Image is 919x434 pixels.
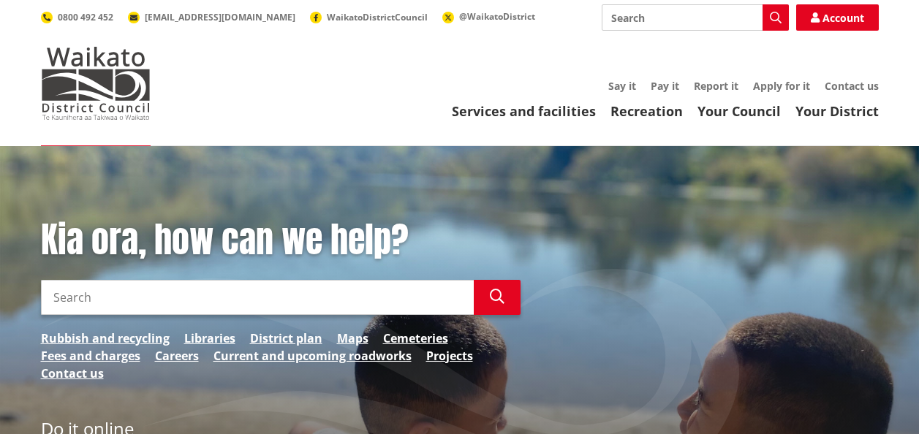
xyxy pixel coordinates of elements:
[41,347,140,365] a: Fees and charges
[327,11,428,23] span: WaikatoDistrictCouncil
[426,347,473,365] a: Projects
[694,79,738,93] a: Report it
[250,330,322,347] a: District plan
[128,11,295,23] a: [EMAIL_ADDRESS][DOMAIN_NAME]
[41,11,113,23] a: 0800 492 452
[795,102,879,120] a: Your District
[452,102,596,120] a: Services and facilities
[337,330,368,347] a: Maps
[145,11,295,23] span: [EMAIL_ADDRESS][DOMAIN_NAME]
[184,330,235,347] a: Libraries
[610,102,683,120] a: Recreation
[155,347,199,365] a: Careers
[796,4,879,31] a: Account
[651,79,679,93] a: Pay it
[608,79,636,93] a: Say it
[58,11,113,23] span: 0800 492 452
[697,102,781,120] a: Your Council
[825,79,879,93] a: Contact us
[41,280,474,315] input: Search input
[442,10,535,23] a: @WaikatoDistrict
[753,79,810,93] a: Apply for it
[41,47,151,120] img: Waikato District Council - Te Kaunihera aa Takiwaa o Waikato
[41,219,521,262] h1: Kia ora, how can we help?
[41,365,104,382] a: Contact us
[602,4,789,31] input: Search input
[459,10,535,23] span: @WaikatoDistrict
[41,330,170,347] a: Rubbish and recycling
[310,11,428,23] a: WaikatoDistrictCouncil
[383,330,448,347] a: Cemeteries
[213,347,412,365] a: Current and upcoming roadworks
